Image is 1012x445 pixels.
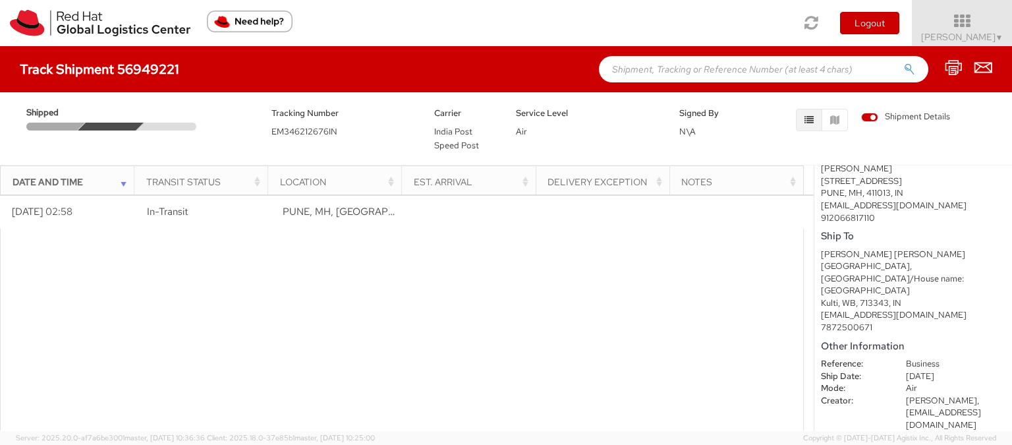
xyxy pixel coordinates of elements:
[679,109,741,118] h5: Signed By
[821,231,1005,242] h5: Ship To
[125,433,205,442] span: master, [DATE] 10:36:36
[821,200,1005,212] div: [EMAIL_ADDRESS][DOMAIN_NAME]
[840,12,899,34] button: Logout
[13,175,130,189] div: Date and Time
[821,341,1005,352] h5: Other Information
[821,297,1005,310] div: Kulti, WB, 713343, IN
[295,433,375,442] span: master, [DATE] 10:25:00
[679,126,696,137] span: N\A
[207,11,293,32] button: Need help?
[803,433,996,444] span: Copyright © [DATE]-[DATE] Agistix Inc., All Rights Reserved
[271,109,415,118] h5: Tracking Number
[811,371,896,383] dt: Ship Date:
[821,187,1005,200] div: PUNE, MH, 411013, IN
[548,175,665,189] div: Delivery Exception
[996,32,1003,43] span: ▼
[821,322,1005,334] div: 7872500671
[20,62,179,76] h4: Track Shipment 56949221
[906,395,979,406] span: [PERSON_NAME],
[921,31,1003,43] span: [PERSON_NAME]
[26,107,83,119] span: Shipped
[861,111,950,125] label: Shipment Details
[414,175,532,189] div: Est. Arrival
[434,126,479,151] span: India Post Speed Post
[811,382,896,395] dt: Mode:
[681,175,799,189] div: Notes
[821,260,1005,297] div: [GEOGRAPHIC_DATA], [GEOGRAPHIC_DATA]/House name: [GEOGRAPHIC_DATA]
[821,309,1005,322] div: [EMAIL_ADDRESS][DOMAIN_NAME]
[599,56,928,82] input: Shipment, Tracking or Reference Number (at least 4 chars)
[271,126,337,137] span: EM346212676IN
[434,109,496,118] h5: Carrier
[207,433,375,442] span: Client: 2025.18.0-37e85b1
[280,175,398,189] div: Location
[811,358,896,371] dt: Reference:
[147,205,188,218] span: In-Transit
[283,205,437,218] span: PUNE, MH, IN
[516,109,660,118] h5: Service Level
[10,10,190,36] img: rh-logistics-00dfa346123c4ec078e1.svg
[861,111,950,123] span: Shipment Details
[811,395,896,407] dt: Creator:
[146,175,264,189] div: Transit Status
[821,175,1005,188] div: [STREET_ADDRESS]
[516,126,527,137] span: Air
[16,433,205,442] span: Server: 2025.20.0-af7a6be3001
[821,249,1005,261] div: [PERSON_NAME] [PERSON_NAME]
[821,212,1005,225] div: 912066817110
